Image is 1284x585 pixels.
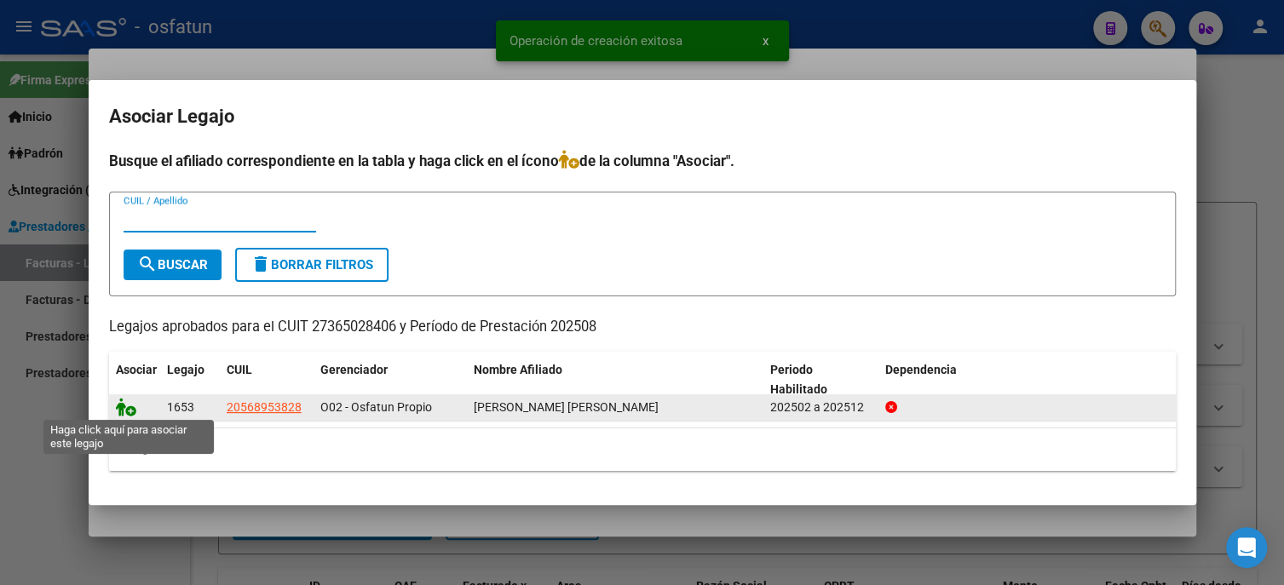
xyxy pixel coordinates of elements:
span: Periodo Habilitado [770,363,827,396]
div: 202502 a 202512 [770,398,872,417]
button: Borrar Filtros [235,248,389,282]
span: Asociar [116,363,157,376]
mat-icon: search [137,254,158,274]
span: MACIA DIAZ LIAM GONZALO [474,400,659,414]
span: Borrar Filtros [250,257,373,272]
span: 1653 [167,400,194,414]
span: Legajo [167,363,204,376]
datatable-header-cell: Nombre Afiliado [467,352,764,408]
span: O02 - Osfatun Propio [320,400,432,414]
mat-icon: delete [250,254,271,274]
p: Legajos aprobados para el CUIT 27365028406 y Período de Prestación 202508 [109,317,1176,338]
datatable-header-cell: Legajo [160,352,220,408]
h2: Asociar Legajo [109,100,1176,133]
span: Dependencia [885,363,957,376]
span: Buscar [137,257,208,272]
datatable-header-cell: Gerenciador [314,352,467,408]
datatable-header-cell: Dependencia [878,352,1176,408]
datatable-header-cell: Asociar [109,352,160,408]
div: 1 registros [109,428,1176,471]
span: CUIL [227,363,252,376]
div: Open Intercom Messenger [1226,527,1267,568]
span: Nombre Afiliado [474,363,562,376]
datatable-header-cell: CUIL [220,352,314,408]
span: Gerenciador [320,363,388,376]
button: Buscar [124,249,222,280]
datatable-header-cell: Periodo Habilitado [763,352,878,408]
h4: Busque el afiliado correspondiente en la tabla y haga click en el ícono de la columna "Asociar". [109,150,1176,172]
span: 20568953828 [227,400,302,414]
